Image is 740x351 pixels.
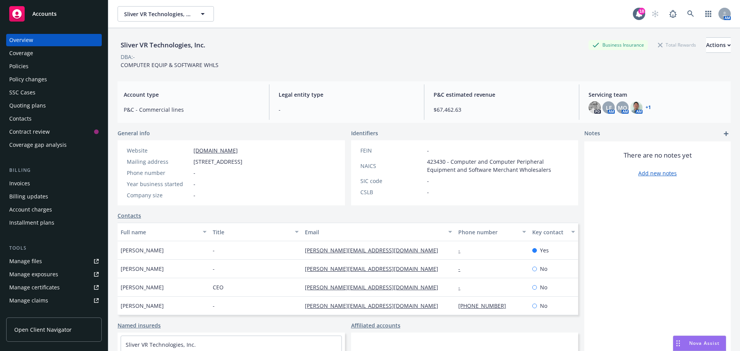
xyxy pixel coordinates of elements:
div: Sliver VR Technologies, Inc. [118,40,209,50]
a: Invoices [6,177,102,190]
span: No [540,302,547,310]
div: Invoices [9,177,30,190]
a: Coverage gap analysis [6,139,102,151]
span: - [427,188,429,196]
span: P&C estimated revenue [434,91,570,99]
a: Contacts [6,113,102,125]
div: Manage exposures [9,268,58,280]
a: Manage BORs [6,307,102,320]
a: [PERSON_NAME][EMAIL_ADDRESS][DOMAIN_NAME] [305,302,444,309]
a: - [458,265,466,272]
div: Company size [127,191,190,199]
span: No [540,283,547,291]
a: Switch app [701,6,716,22]
span: - [213,246,215,254]
button: Key contact [529,223,578,241]
div: Website [127,146,190,155]
a: - [458,247,466,254]
span: - [213,265,215,273]
div: Contract review [9,126,50,138]
a: add [721,129,731,138]
div: Drag to move [673,336,683,351]
a: [DOMAIN_NAME] [193,147,238,154]
a: Policy changes [6,73,102,86]
span: CEO [213,283,224,291]
div: Billing [6,166,102,174]
div: Coverage [9,47,33,59]
span: Sliver VR Technologies, Inc. [124,10,191,18]
span: General info [118,129,150,137]
span: - [193,169,195,177]
div: Account charges [9,203,52,216]
div: Phone number [458,228,517,236]
div: Tools [6,244,102,252]
span: Nova Assist [689,340,720,346]
div: Billing updates [9,190,48,203]
a: Sliver VR Technologies, Inc. [126,341,196,348]
div: Manage certificates [9,281,60,294]
span: Notes [584,129,600,138]
a: Manage certificates [6,281,102,294]
span: There are no notes yet [624,151,692,160]
div: Coverage gap analysis [9,139,67,151]
a: [PERSON_NAME][EMAIL_ADDRESS][DOMAIN_NAME] [305,247,444,254]
span: Account type [124,91,260,99]
div: Manage BORs [9,307,45,320]
a: Manage files [6,255,102,267]
a: Account charges [6,203,102,216]
a: Start snowing [647,6,663,22]
div: Manage claims [9,294,48,307]
a: Manage claims [6,294,102,307]
div: Installment plans [9,217,54,229]
div: SIC code [360,177,424,185]
span: Identifiers [351,129,378,137]
button: Sliver VR Technologies, Inc. [118,6,214,22]
div: Email [305,228,444,236]
div: CSLB [360,188,424,196]
div: SSC Cases [9,86,35,99]
a: Named insureds [118,321,161,329]
div: NAICS [360,162,424,170]
div: Manage files [9,255,42,267]
div: Phone number [127,169,190,177]
span: - [427,177,429,185]
a: Quoting plans [6,99,102,112]
div: Contacts [9,113,32,125]
div: Year business started [127,180,190,188]
span: No [540,265,547,273]
span: MQ [618,104,627,112]
div: Actions [706,38,731,52]
a: [PERSON_NAME][EMAIL_ADDRESS][DOMAIN_NAME] [305,284,444,291]
a: Billing updates [6,190,102,203]
span: [PERSON_NAME] [121,246,164,254]
button: Phone number [455,223,529,241]
span: Yes [540,246,549,254]
span: [PERSON_NAME] [121,265,164,273]
div: Title [213,228,290,236]
div: Overview [9,34,33,46]
span: [PERSON_NAME] [121,283,164,291]
a: - [458,284,466,291]
div: 18 [638,8,645,15]
div: Policy changes [9,73,47,86]
div: Business Insurance [589,40,648,50]
a: Coverage [6,47,102,59]
span: - [213,302,215,310]
a: Overview [6,34,102,46]
span: COMPUTER EQUIP & SOFTWARE WHLS [121,61,219,69]
a: SSC Cases [6,86,102,99]
a: Contacts [118,212,141,220]
div: Key contact [532,228,567,236]
button: Actions [706,37,731,53]
div: DBA: - [121,53,135,61]
span: Accounts [32,11,57,17]
a: Installment plans [6,217,102,229]
span: Legal entity type [279,91,415,99]
div: Quoting plans [9,99,46,112]
div: Mailing address [127,158,190,166]
span: - [193,180,195,188]
span: [PERSON_NAME] [121,302,164,310]
img: photo [589,101,601,114]
div: FEIN [360,146,424,155]
div: Policies [9,60,29,72]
